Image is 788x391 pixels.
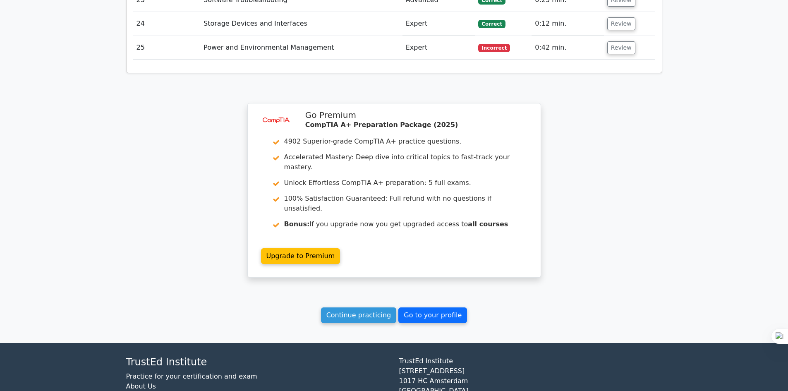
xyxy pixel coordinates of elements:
button: Review [607,41,635,54]
a: Upgrade to Premium [261,248,340,264]
td: Expert [402,12,475,36]
td: 0:12 min. [532,12,604,36]
span: Correct [478,20,505,28]
h4: TrustEd Institute [126,356,389,368]
td: Expert [402,36,475,60]
span: Incorrect [478,44,510,52]
a: About Us [126,382,156,390]
button: Review [607,17,635,30]
td: Storage Devices and Interfaces [200,12,402,36]
a: Continue practicing [321,307,397,323]
td: 24 [133,12,201,36]
td: 25 [133,36,201,60]
td: 0:42 min. [532,36,604,60]
a: Practice for your certification and exam [126,372,257,380]
a: Go to your profile [398,307,467,323]
td: Power and Environmental Management [200,36,402,60]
